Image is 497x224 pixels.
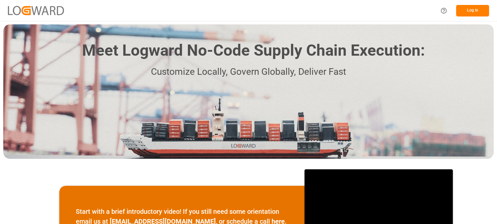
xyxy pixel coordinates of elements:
p: Customize Locally, Govern Globally, Deliver Fast [72,65,425,79]
h1: Meet Logward No-Code Supply Chain Execution: [82,39,425,62]
button: Help Center [436,3,451,18]
button: Log In [456,5,489,16]
img: Logward_new_orange.png [8,6,64,15]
